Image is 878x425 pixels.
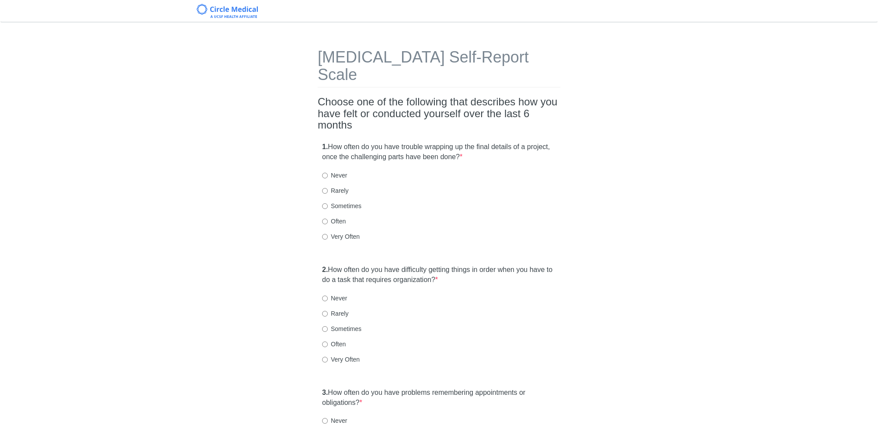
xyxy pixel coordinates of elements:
strong: 1. [322,143,328,150]
input: Often [322,219,328,224]
label: Very Often [322,232,360,241]
input: Never [322,296,328,301]
img: Circle Medical Logo [197,4,258,18]
input: Often [322,341,328,347]
label: Sometimes [322,324,361,333]
label: How often do you have difficulty getting things in order when you have to do a task that requires... [322,265,556,285]
label: Sometimes [322,202,361,210]
label: Very Often [322,355,360,364]
input: Rarely [322,311,328,317]
input: Never [322,418,328,424]
input: Very Often [322,234,328,240]
input: Never [322,173,328,178]
input: Sometimes [322,203,328,209]
input: Sometimes [322,326,328,332]
label: Rarely [322,186,348,195]
label: How often do you have problems remembering appointments or obligations? [322,388,556,408]
label: Often [322,340,346,348]
strong: 3. [322,389,328,396]
input: Very Often [322,357,328,362]
input: Rarely [322,188,328,194]
label: How often do you have trouble wrapping up the final details of a project, once the challenging pa... [322,142,556,162]
label: Never [322,294,347,303]
label: Never [322,171,347,180]
label: Rarely [322,309,348,318]
label: Often [322,217,346,226]
h2: Choose one of the following that describes how you have felt or conducted yourself over the last ... [318,96,560,131]
strong: 2. [322,266,328,273]
label: Never [322,416,347,425]
h1: [MEDICAL_DATA] Self-Report Scale [318,49,560,87]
